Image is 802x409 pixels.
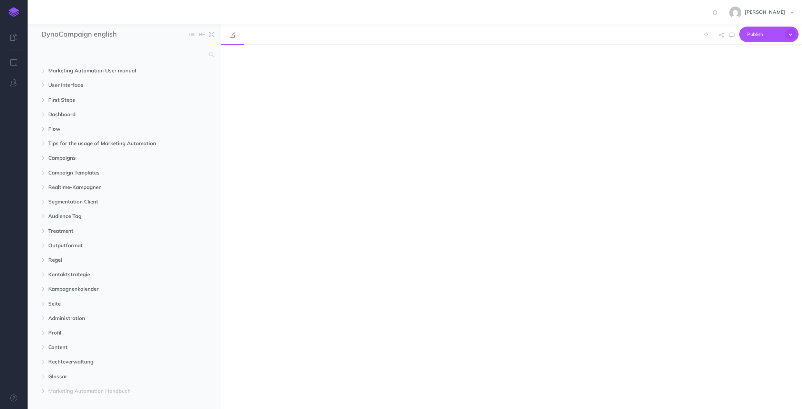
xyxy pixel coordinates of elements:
[739,27,799,42] button: Publish
[48,314,171,322] span: Administration
[741,9,789,15] span: [PERSON_NAME]
[48,343,171,351] span: Content
[729,7,741,19] img: e0b8158309a7a9c2ba5a20a85ae97691.jpg
[48,125,171,133] span: Flow
[48,227,171,235] span: Treatment
[48,241,171,250] span: Outputformat
[48,169,171,177] span: Campaign Templates
[747,29,782,40] span: Publish
[48,183,171,191] span: Realtime-Kampagnen
[48,329,171,337] span: Profil
[41,29,122,40] input: Documentation Name
[9,7,19,17] img: logo-mark.svg
[48,372,171,381] span: Glossar
[48,387,171,395] span: Marketing Automation Handbuch
[48,110,171,119] span: Dashboard
[48,358,171,366] span: Rechteverwaltung
[48,81,171,89] span: User Interface
[48,300,171,308] span: Seite
[48,285,171,293] span: Kampagnenkalender
[48,256,171,264] span: Regel
[48,198,171,206] span: Segmentation Client
[48,96,171,104] span: First Steps
[48,67,171,75] span: Marketing Automation User manual
[48,270,171,279] span: Kontaktstrategie
[48,212,171,220] span: Audience Tag
[41,48,205,61] input: Search
[48,154,171,162] span: Campaigns
[48,139,171,148] span: Tips for the usage of Marketing Automation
